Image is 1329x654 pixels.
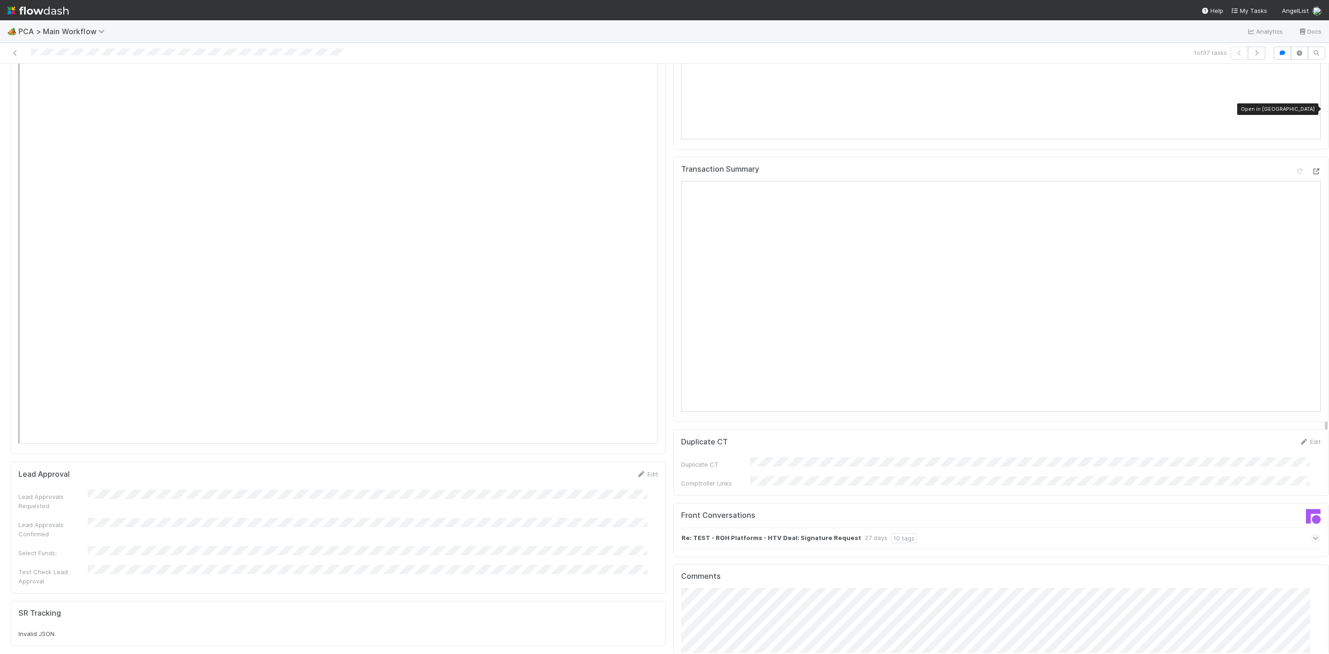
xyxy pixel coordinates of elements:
span: 1 of 37 tasks [1194,48,1227,57]
span: PCA > Main Workflow [18,27,109,36]
img: avatar_d7f67417-030a-43ce-a3ce-a315a3ccfd08.png [1312,6,1322,16]
span: My Tasks [1231,7,1267,14]
h5: Lead Approval [18,470,70,479]
div: 27 days [865,533,887,543]
h5: Comments [681,572,1321,581]
div: Lead Approvals Confirmed [18,520,88,539]
img: logo-inverted-e16ddd16eac7371096b0.svg [7,3,69,18]
div: Lead Approvals Requested [18,492,88,510]
h5: Duplicate CT [681,438,728,447]
a: Analytics [1247,26,1283,37]
h5: Front Conversations [681,511,994,520]
div: Help [1201,6,1223,15]
div: Test Check Lead Approval [18,567,88,586]
img: front-logo-b4b721b83371efbadf0a.svg [1306,509,1321,524]
div: Duplicate CT [681,460,750,469]
div: Select Funds: [18,548,88,558]
a: My Tasks [1231,6,1267,15]
h5: Transaction Summary [681,165,759,174]
a: Docs [1298,26,1322,37]
a: Edit [636,470,658,478]
h5: SR Tracking [18,609,61,618]
span: AngelList [1282,7,1309,14]
span: 🏕️ [7,27,17,35]
div: Comptroller Links [681,479,750,488]
a: Edit [1299,438,1321,445]
div: Invalid JSON. [18,629,658,638]
strong: Re: TEST - ROH Platforms - HTV Deal: Signature Request [682,533,861,543]
div: 10 tags [891,533,917,543]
